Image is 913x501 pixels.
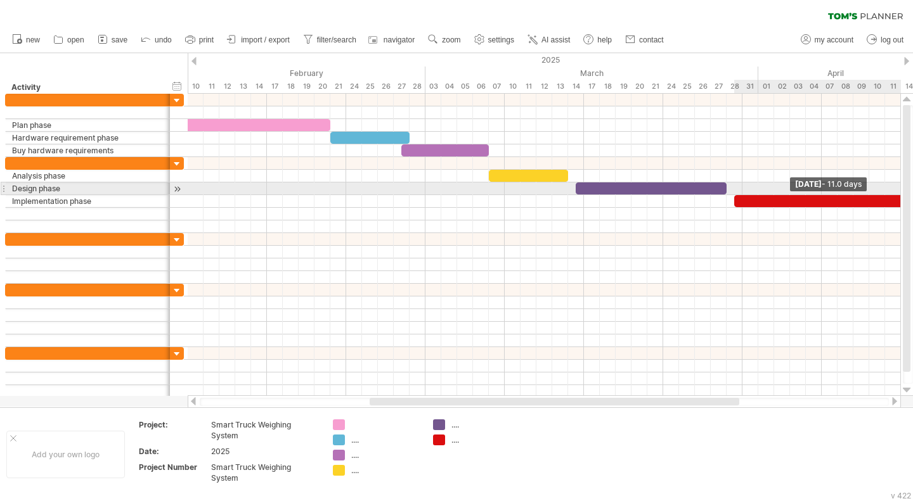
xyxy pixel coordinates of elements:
div: Friday, 7 March 2025 [489,80,505,93]
span: settings [488,35,514,44]
div: Thursday, 3 April 2025 [790,80,806,93]
div: Monday, 3 March 2025 [425,80,441,93]
div: Monday, 31 March 2025 [742,80,758,93]
div: Tuesday, 1 April 2025 [758,80,774,93]
div: Wednesday, 26 March 2025 [695,80,711,93]
a: AI assist [524,32,574,48]
span: AI assist [541,35,570,44]
div: Friday, 28 March 2025 [727,80,742,93]
div: Tuesday, 18 February 2025 [283,80,299,93]
a: new [9,32,44,48]
div: Tuesday, 25 February 2025 [362,80,378,93]
div: Friday, 4 April 2025 [806,80,822,93]
div: Implementation phase [12,195,164,207]
div: Thursday, 20 March 2025 [631,80,647,93]
div: .... [451,419,521,430]
div: Monday, 7 April 2025 [822,80,838,93]
div: Thursday, 10 April 2025 [869,80,885,93]
div: 2025 [211,446,318,457]
div: [DATE] [790,177,867,191]
span: import / export [241,35,290,44]
div: Tuesday, 11 March 2025 [521,80,536,93]
div: Tuesday, 4 March 2025 [441,80,457,93]
div: Activity [11,81,163,94]
div: Project Number [139,462,209,472]
span: undo [155,35,172,44]
div: Buy hardware requirements [12,144,164,156]
div: Thursday, 27 February 2025 [394,80,410,93]
div: .... [451,434,521,445]
span: print [199,35,214,44]
div: Wednesday, 12 March 2025 [536,80,552,93]
div: Wednesday, 26 February 2025 [378,80,394,93]
div: Project: [139,419,209,430]
div: Friday, 11 April 2025 [885,80,901,93]
div: Plan phase [12,119,164,131]
span: navigator [384,35,415,44]
div: Add your own logo [6,431,125,478]
span: new [26,35,40,44]
div: .... [351,450,420,460]
div: Wednesday, 2 April 2025 [774,80,790,93]
span: zoom [442,35,460,44]
div: Hardware requirement phase [12,132,164,144]
div: .... [351,465,420,476]
div: Monday, 17 March 2025 [584,80,600,93]
a: print [182,32,217,48]
div: Design phase [12,182,164,194]
span: filter/search [317,35,356,44]
div: Thursday, 13 March 2025 [552,80,568,93]
span: help [597,35,612,44]
a: filter/search [300,32,360,48]
div: Analysis phase [12,170,164,182]
div: v 422 [891,491,911,500]
div: Smart Truck Weighing System [211,419,318,441]
div: Wednesday, 19 February 2025 [299,80,314,93]
span: contact [639,35,664,44]
div: Thursday, 27 March 2025 [711,80,727,93]
a: my account [798,32,857,48]
div: Smart Truck Weighing System [211,462,318,483]
div: Monday, 17 February 2025 [267,80,283,93]
div: Friday, 28 February 2025 [410,80,425,93]
div: scroll to activity [171,182,183,196]
div: Tuesday, 8 April 2025 [838,80,853,93]
span: my account [815,35,853,44]
a: open [50,32,88,48]
div: .... [351,434,420,445]
div: Friday, 21 February 2025 [330,80,346,93]
div: Wednesday, 19 March 2025 [616,80,631,93]
div: Tuesday, 25 March 2025 [679,80,695,93]
div: Tuesday, 11 February 2025 [204,80,219,93]
div: Thursday, 13 February 2025 [235,80,251,93]
span: - 11.0 days [822,179,862,189]
div: Monday, 24 March 2025 [663,80,679,93]
div: Wednesday, 12 February 2025 [219,80,235,93]
div: Thursday, 6 March 2025 [473,80,489,93]
div: March 2025 [425,67,758,80]
div: February 2025 [108,67,425,80]
a: save [94,32,131,48]
div: Wednesday, 5 March 2025 [457,80,473,93]
div: Friday, 14 February 2025 [251,80,267,93]
div: Date: [139,446,209,457]
div: Friday, 14 March 2025 [568,80,584,93]
div: Wednesday, 9 April 2025 [853,80,869,93]
a: settings [471,32,518,48]
a: zoom [425,32,464,48]
div: Tuesday, 18 March 2025 [600,80,616,93]
div: Monday, 10 March 2025 [505,80,521,93]
div: Thursday, 20 February 2025 [314,80,330,93]
span: open [67,35,84,44]
span: log out [881,35,903,44]
a: navigator [366,32,418,48]
div: Friday, 21 March 2025 [647,80,663,93]
a: undo [138,32,176,48]
span: save [112,35,127,44]
a: contact [622,32,668,48]
a: log out [864,32,907,48]
a: help [580,32,616,48]
div: Monday, 24 February 2025 [346,80,362,93]
div: Monday, 10 February 2025 [188,80,204,93]
a: import / export [224,32,294,48]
